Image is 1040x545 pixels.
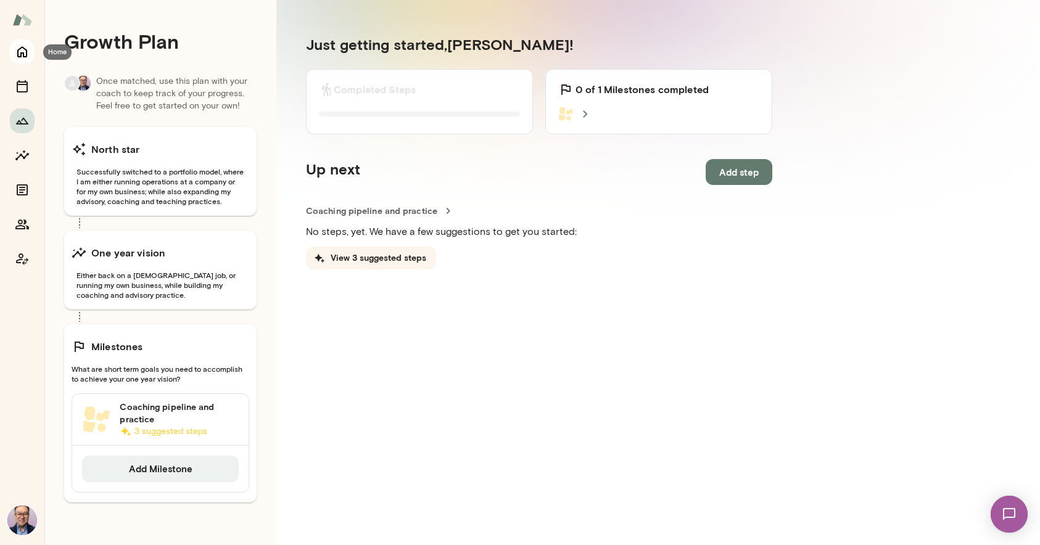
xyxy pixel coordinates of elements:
button: Members [10,212,35,237]
button: Sessions [10,74,35,99]
button: Growth Plan [10,109,35,133]
h6: Coaching pipeline and practice [120,401,239,425]
img: Mento [12,8,32,31]
button: Add Milestone [82,456,239,481]
button: North starSuccessfully switched to a portfolio model, where I am either running operations at a c... [64,127,257,216]
div: Home [43,44,72,60]
button: Add step [706,159,772,185]
button: Home [10,39,35,64]
h5: Just getting started, [PERSON_NAME] ! [306,35,772,54]
p: 3 suggested steps [120,425,239,438]
p: Once matched, use this plan with your coach to keep track of your progress. Feel free to get star... [96,75,257,112]
p: No steps, yet. We have a few suggestions to get you started: [306,224,772,239]
h6: 0 of 1 Milestones completed [576,82,709,97]
h4: Growth Plan [64,30,257,53]
button: One year visionEither back on a [DEMOGRAPHIC_DATA] job, or running my own business, while buildin... [64,231,257,309]
h6: Milestones [91,339,143,354]
button: Insights [10,143,35,168]
div: Coaching pipeline and practice3 suggested stepsAdd Milestone [72,393,249,492]
button: Coach app [10,247,35,271]
h5: Up next [306,159,360,185]
a: Coaching pipeline and practice [306,205,772,217]
span: Successfully switched to a portfolio model, where I am either running operations at a company or ... [72,166,249,206]
button: Documents [10,178,35,202]
img: Valentin Wu [76,76,91,91]
span: What are short term goals you need to accomplish to achieve your one year vision? [72,364,249,383]
h6: One year vision [91,245,165,260]
button: View 3 suggested steps [306,247,436,269]
a: Coaching pipeline and practice3 suggested steps [72,394,249,446]
h6: Completed Steps [334,82,416,97]
span: Either back on a [DEMOGRAPHIC_DATA] job, or running my own business, while building my coaching a... [72,270,249,300]
h6: North star [91,142,140,157]
img: Valentin Wu [7,506,37,535]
